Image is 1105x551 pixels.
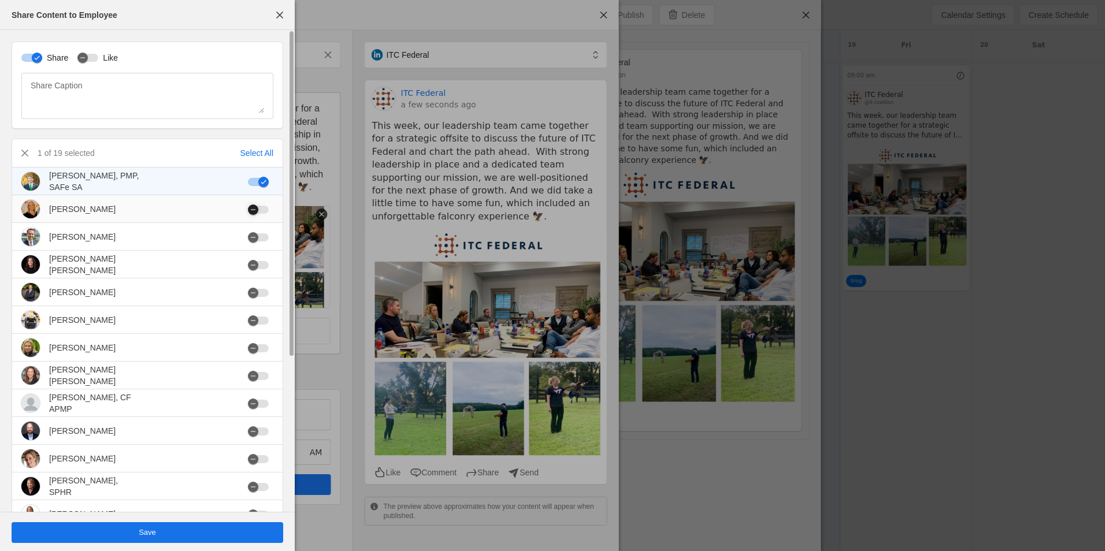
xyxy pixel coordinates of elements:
[21,311,40,329] img: cache
[49,170,139,193] div: [PERSON_NAME], PMP, SAFe SA
[49,342,116,353] div: [PERSON_NAME]
[42,52,68,64] label: Share
[12,9,117,21] div: Share Content to Employee
[49,314,116,326] div: [PERSON_NAME]
[21,200,40,218] img: cache
[139,527,156,538] span: Save
[49,286,116,298] div: [PERSON_NAME]
[21,505,40,523] img: cache
[49,508,116,520] div: [PERSON_NAME]
[38,147,95,159] div: 1 of 19 selected
[31,79,83,92] mat-label: Share Caption
[49,453,116,464] div: [PERSON_NAME]
[21,228,40,246] img: cache
[49,203,116,215] div: [PERSON_NAME]
[21,366,40,385] img: cache
[21,338,40,357] img: cache
[21,255,40,274] img: cache
[21,422,40,440] img: cache
[240,147,273,159] div: Select All
[12,522,283,543] button: Save
[49,425,116,437] div: [PERSON_NAME]
[21,394,40,412] img: cache
[49,231,116,243] div: [PERSON_NAME]
[21,172,40,191] img: cache
[98,52,118,64] label: Like
[49,475,139,498] div: [PERSON_NAME], SPHR
[21,283,40,301] img: cache
[49,392,139,415] div: [PERSON_NAME], CF APMP
[21,477,40,496] img: cache
[21,449,40,468] img: cache
[49,253,139,276] div: [PERSON_NAME] [PERSON_NAME]
[49,364,139,387] div: [PERSON_NAME] [PERSON_NAME]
